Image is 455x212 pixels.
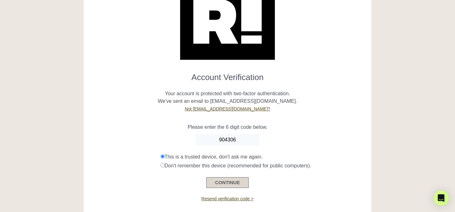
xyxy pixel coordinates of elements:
a: Not [EMAIL_ADDRESS][DOMAIN_NAME]? [185,106,270,111]
button: CONTINUE [206,177,249,188]
a: Resend verification code > [201,196,253,201]
input: Enter Code [196,134,259,146]
div: This is a trusted device, don't ask me again. [161,153,367,161]
div: Open Intercom Messenger [434,190,449,206]
p: Please enter the 6 digit code below. [88,123,367,131]
h1: Account Verification [88,67,367,82]
div: Don't remember this device (recommended for public computers). [161,162,367,170]
p: Your account is protected with two-factor authentication. We've sent an email to [EMAIL_ADDRESS][... [88,82,367,113]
